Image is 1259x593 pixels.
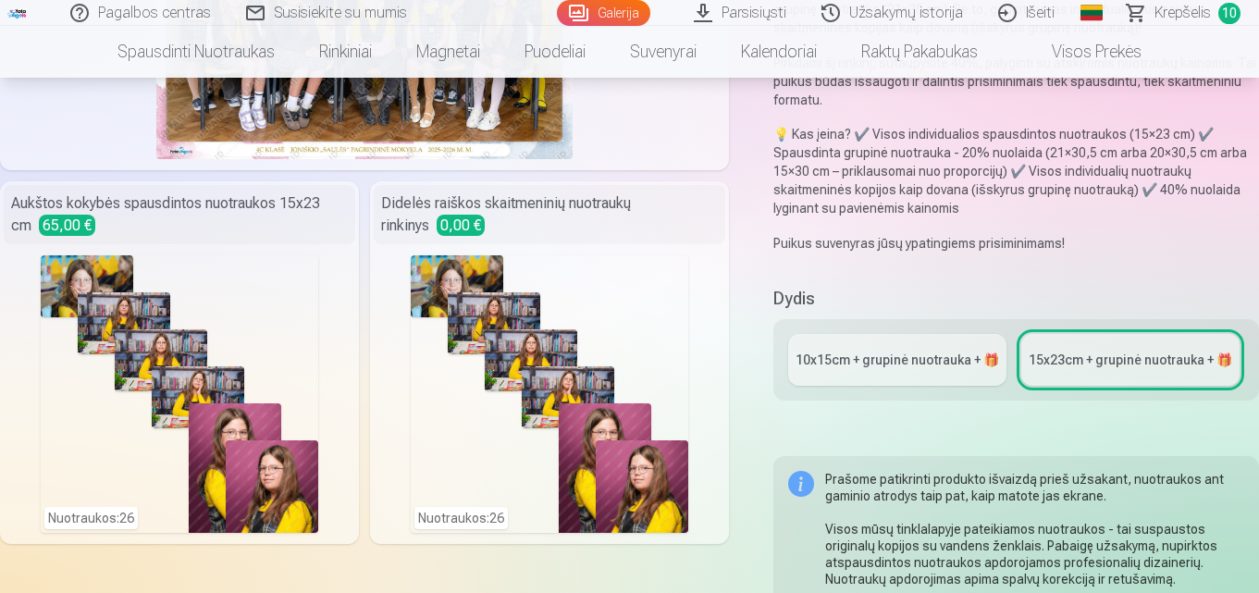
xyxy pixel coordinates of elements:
[4,185,355,244] div: Aukštos kokybės spausdintos nuotraukos 15x23 cm
[1154,2,1211,24] span: Krepšelis
[788,334,1006,386] a: 10x15сm + grupinė nuotrauka + 🎁
[95,26,297,78] a: Spausdinti nuotraukas
[773,286,1259,312] h5: Dydis
[39,215,95,236] span: 65,00 €
[1218,3,1240,24] span: 10
[825,471,1244,587] div: Prašome patikrinti produkto išvaizdą prieš užsakant, nuotraukos ant gaminio atrodys taip pat, kai...
[374,185,725,244] div: Didelės raiškos skaitmeninių nuotraukų rinkinys
[608,26,719,78] a: Suvenyrai
[773,54,1259,109] p: Pirkdami šį rinkinį, sutaupysite 40%, palyginti su atskiromis nuotraukų kainomis. Tai puikus būda...
[297,26,394,78] a: Rinkiniai
[839,26,1000,78] a: Raktų pakabukas
[437,215,485,236] span: 0,00 €
[394,26,502,78] a: Magnetai
[773,125,1259,217] p: 💡 Kas įeina? ✔️ Visos individualios spausdintos nuotraukos (15×23 cm) ✔️ Spausdinta grupinė nuotr...
[719,26,839,78] a: Kalendoriai
[7,7,28,19] img: /fa2
[1000,26,1164,78] a: Visos prekės
[773,234,1259,253] p: Puikus suvenyras jūsų ypatingiems prisiminimams!
[796,351,999,369] div: 10x15сm + grupinė nuotrauka + 🎁
[502,26,608,78] a: Puodeliai
[1029,351,1232,369] div: 15x23сm + grupinė nuotrauka + 🎁
[1021,334,1240,386] a: 15x23сm + grupinė nuotrauka + 🎁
